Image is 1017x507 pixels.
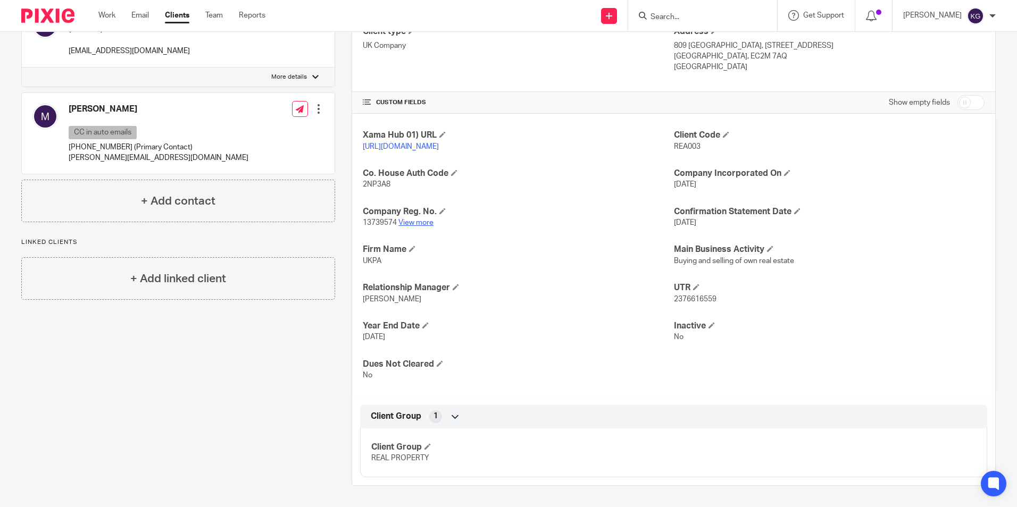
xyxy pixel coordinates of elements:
p: [PERSON_NAME][EMAIL_ADDRESS][DOMAIN_NAME] [69,153,248,163]
h4: + Add contact [141,193,215,209]
h4: Client Group [371,442,673,453]
h4: Client Code [674,130,985,141]
a: Clients [165,10,189,21]
p: [EMAIL_ADDRESS][DOMAIN_NAME] [69,46,190,56]
img: svg%3E [32,104,58,129]
h4: Xama Hub 01) URL [363,130,673,141]
h4: Company Reg. No. [363,206,673,217]
img: Pixie [21,9,74,23]
a: View more [398,219,434,226]
h4: UTR [674,282,985,293]
h4: Year End Date [363,320,673,332]
span: [DATE] [674,219,696,226]
p: Linked clients [21,238,335,247]
span: [DATE] [674,181,696,188]
p: [GEOGRAPHIC_DATA], EC2M 7AQ [674,51,985,62]
h4: Firm Name [363,244,673,255]
p: [GEOGRAPHIC_DATA] [674,62,985,72]
span: No [363,371,372,379]
span: Client Group [371,411,421,422]
span: 2376616559 [674,295,716,303]
h4: Inactive [674,320,985,332]
h4: Confirmation Statement Date [674,206,985,217]
label: Show empty fields [889,97,950,108]
h4: + Add linked client [130,271,226,287]
h4: Main Business Activity [674,244,985,255]
span: [PERSON_NAME] [363,295,421,303]
span: REAL PROPERTY [371,454,429,462]
p: 809 [GEOGRAPHIC_DATA], [STREET_ADDRESS] [674,40,985,51]
p: [PERSON_NAME] [903,10,962,21]
span: 1 [434,411,438,421]
span: REA003 [674,143,701,150]
h4: Dues Not Cleared [363,359,673,370]
a: Team [205,10,223,21]
span: 2NP3A8 [363,181,390,188]
input: Search [649,13,745,22]
a: Work [98,10,115,21]
span: Get Support [803,12,844,19]
a: Email [131,10,149,21]
h4: Company Incorporated On [674,168,985,179]
p: CC in auto emails [69,126,137,139]
p: [PHONE_NUMBER] (Primary Contact) [69,142,248,153]
p: UK Company [363,40,673,51]
h4: Relationship Manager [363,282,673,293]
h4: CUSTOM FIELDS [363,98,673,107]
p: More details [271,73,307,81]
a: Reports [239,10,265,21]
img: svg%3E [967,7,984,24]
span: UKPA [363,257,381,265]
h4: Co. House Auth Code [363,168,673,179]
a: [URL][DOMAIN_NAME] [363,143,439,150]
span: 13739574 [363,219,397,226]
h4: [PERSON_NAME] [69,104,248,115]
span: Buying and selling of own real estate [674,257,794,265]
span: No [674,333,683,341]
span: [DATE] [363,333,385,341]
